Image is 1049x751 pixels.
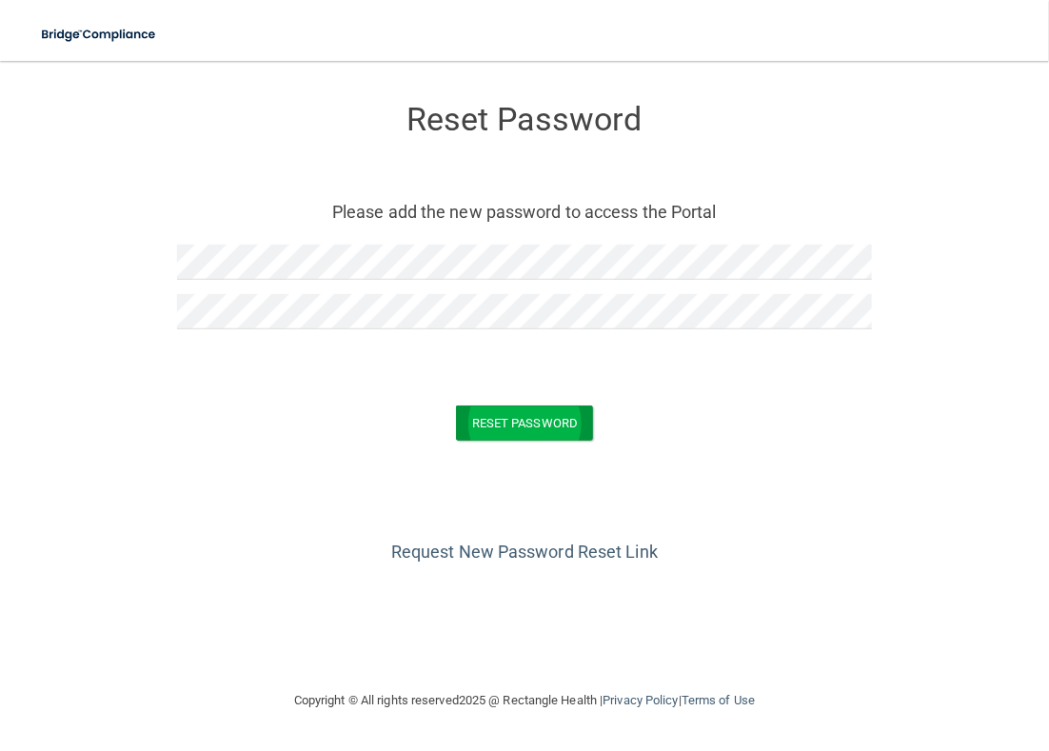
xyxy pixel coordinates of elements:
button: Reset Password [456,405,593,441]
div: Copyright © All rights reserved 2025 @ Rectangle Health | | [177,670,872,731]
a: Request New Password Reset Link [391,542,658,562]
a: Privacy Policy [603,693,678,707]
img: bridge_compliance_login_screen.278c3ca4.svg [29,15,170,54]
a: Terms of Use [682,693,755,707]
p: Please add the new password to access the Portal [191,196,858,227]
h3: Reset Password [177,102,872,137]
